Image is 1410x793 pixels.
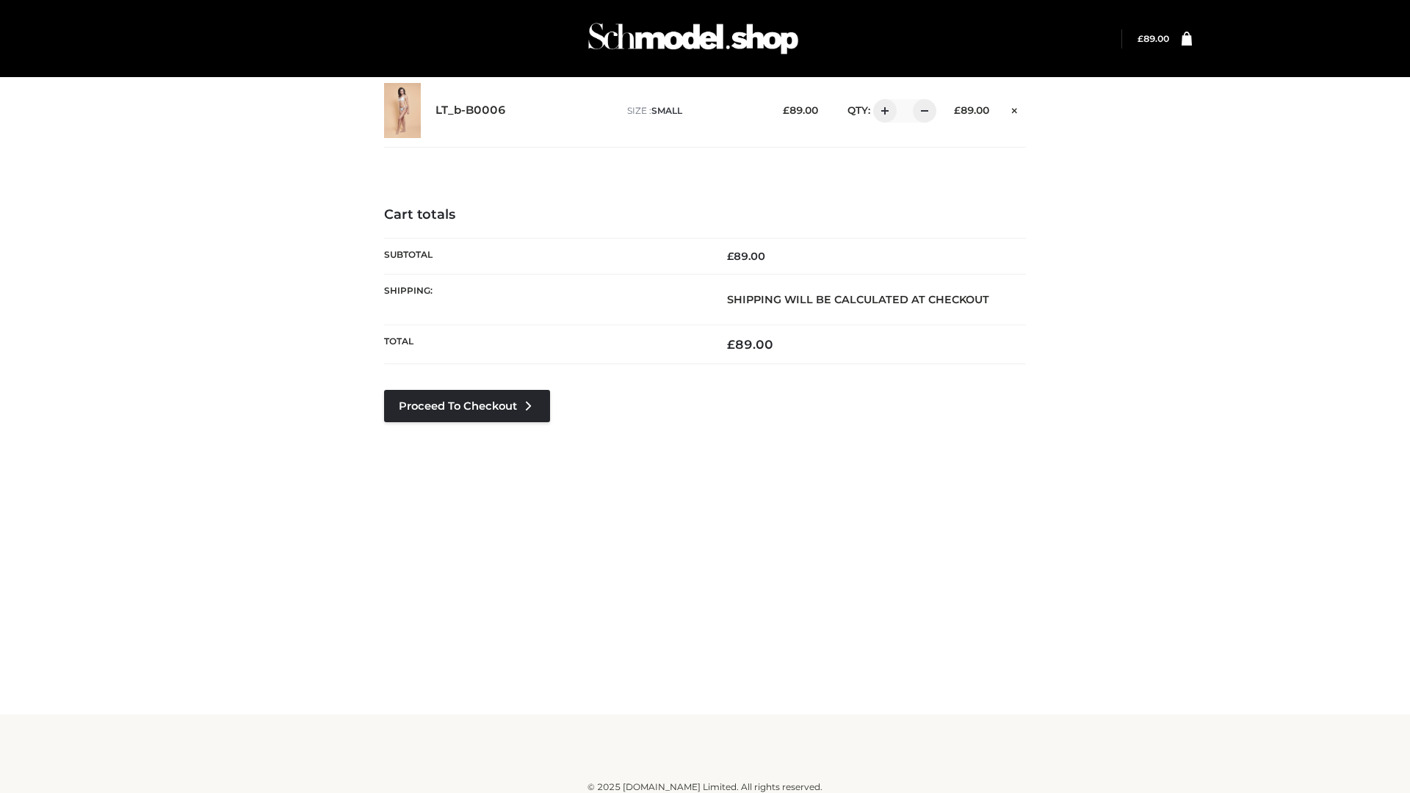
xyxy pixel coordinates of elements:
[627,104,760,117] p: size :
[384,390,550,422] a: Proceed to Checkout
[1138,33,1169,44] bdi: 89.00
[727,337,735,352] span: £
[727,250,765,263] bdi: 89.00
[583,10,803,68] img: Schmodel Admin 964
[384,207,1026,223] h4: Cart totals
[954,104,989,116] bdi: 89.00
[954,104,961,116] span: £
[727,293,989,306] strong: Shipping will be calculated at checkout
[1138,33,1169,44] a: £89.00
[727,337,773,352] bdi: 89.00
[783,104,818,116] bdi: 89.00
[384,325,705,364] th: Total
[435,104,506,117] a: LT_b-B0006
[1138,33,1143,44] span: £
[727,250,734,263] span: £
[1004,99,1026,118] a: Remove this item
[384,83,421,138] img: LT_b-B0006 - SMALL
[384,238,705,274] th: Subtotal
[833,99,931,123] div: QTY:
[651,105,682,116] span: SMALL
[384,274,705,325] th: Shipping:
[783,104,789,116] span: £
